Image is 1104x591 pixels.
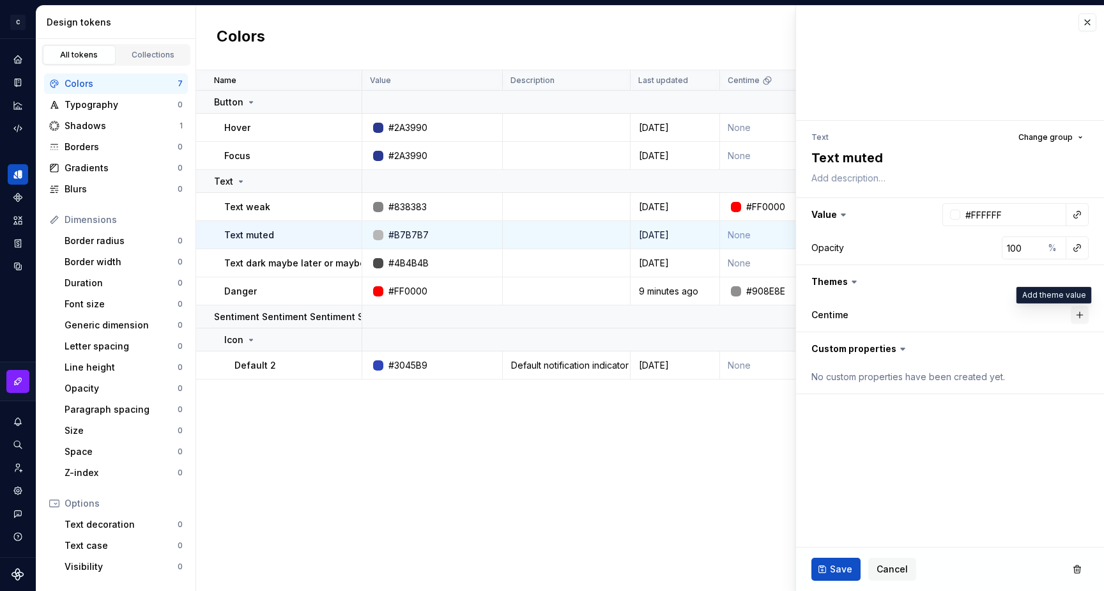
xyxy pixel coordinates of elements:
[224,257,415,270] p: Text dark maybe later or maybe add it now
[811,558,861,581] button: Save
[65,497,183,510] div: Options
[59,399,188,420] a: Paragraph spacing0
[746,201,785,213] div: #FF0000
[65,539,178,552] div: Text case
[65,77,178,90] div: Colors
[503,359,629,372] div: Default notification indicator color for Therapy. Used to convey unread information. Default noti...
[720,249,861,277] td: None
[388,257,429,270] div: #4B4B4B
[59,463,188,483] a: Z-index0
[234,359,276,372] p: Default 2
[811,309,848,321] label: Centime
[59,420,188,441] a: Size0
[8,256,28,277] a: Data sources
[8,503,28,524] button: Contact support
[178,541,183,551] div: 0
[59,231,188,251] a: Border radius0
[1018,132,1073,142] span: Change group
[178,362,183,372] div: 0
[638,75,688,86] p: Last updated
[65,340,178,353] div: Letter spacing
[59,378,188,399] a: Opacity0
[65,98,178,111] div: Typography
[877,563,908,576] span: Cancel
[214,175,233,188] p: Text
[59,252,188,272] a: Border width0
[388,150,427,162] div: #2A3990
[65,183,178,196] div: Blurs
[8,210,28,231] div: Assets
[8,233,28,254] div: Storybook stories
[960,203,1066,226] input: e.g. #000000
[59,357,188,378] a: Line height0
[224,334,243,346] p: Icon
[178,320,183,330] div: 0
[224,150,250,162] p: Focus
[44,73,188,94] a: Colors7
[214,311,678,323] p: Sentiment Sentiment Sentiment Sentiment SentimentSentimentSentimentSentimentSentimentSentiment
[1016,287,1092,303] div: Add theme value
[59,441,188,462] a: Space0
[178,100,183,110] div: 0
[830,563,852,576] span: Save
[809,146,1086,169] textarea: Text muted
[631,257,719,270] div: [DATE]
[65,256,178,268] div: Border width
[388,229,429,242] div: #B7B7B7
[178,163,183,173] div: 0
[8,49,28,70] div: Home
[1013,128,1089,146] button: Change group
[65,518,178,531] div: Text decoration
[631,121,719,134] div: [DATE]
[180,121,183,131] div: 1
[720,351,861,380] td: None
[65,424,178,437] div: Size
[8,457,28,478] a: Invite team
[510,75,555,86] p: Description
[44,137,188,157] a: Borders0
[178,236,183,246] div: 0
[178,79,183,89] div: 7
[728,75,760,86] p: Centime
[224,121,250,134] p: Hover
[214,75,236,86] p: Name
[8,411,28,432] button: Notifications
[8,72,28,93] a: Documentation
[178,142,183,152] div: 0
[868,558,916,581] button: Cancel
[44,116,188,136] a: Shadows1
[631,285,719,298] div: 9 minutes ago
[178,257,183,267] div: 0
[65,560,178,573] div: Visibility
[65,141,178,153] div: Borders
[59,273,188,293] a: Duration0
[811,371,1089,383] div: No custom properties have been created yet.
[720,221,861,249] td: None
[59,336,188,357] a: Letter spacing0
[178,447,183,457] div: 0
[631,150,719,162] div: [DATE]
[44,95,188,115] a: Typography0
[388,201,427,213] div: #838383
[224,285,257,298] p: Danger
[8,164,28,185] a: Design tokens
[65,361,178,374] div: Line height
[8,95,28,116] div: Analytics
[65,162,178,174] div: Gradients
[631,359,719,372] div: [DATE]
[178,184,183,194] div: 0
[214,96,243,109] p: Button
[720,114,861,142] td: None
[59,535,188,556] a: Text case0
[47,16,190,29] div: Design tokens
[59,315,188,335] a: Generic dimension0
[178,299,183,309] div: 0
[811,132,829,142] li: Text
[224,201,270,213] p: Text weak
[388,285,427,298] div: #FF0000
[11,568,24,581] svg: Supernova Logo
[8,118,28,139] div: Code automation
[8,480,28,501] a: Settings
